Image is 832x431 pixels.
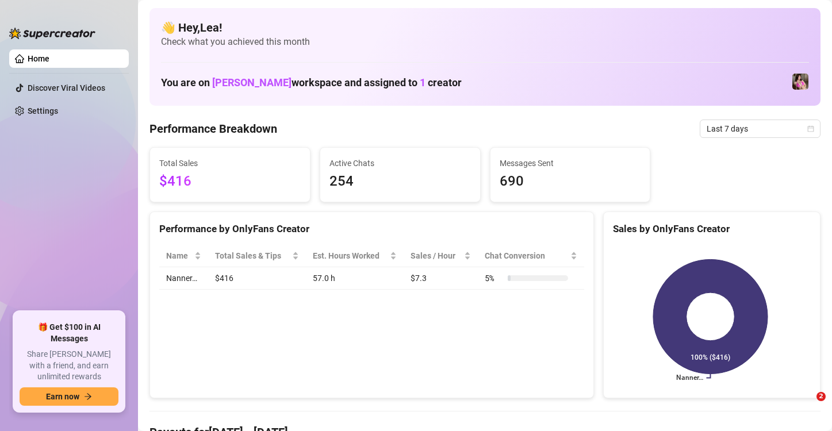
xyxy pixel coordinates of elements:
span: Sales / Hour [411,249,462,262]
h4: Performance Breakdown [149,121,277,137]
span: calendar [807,125,814,132]
span: Share [PERSON_NAME] with a friend, and earn unlimited rewards [20,349,118,383]
td: 57.0 h [306,267,404,290]
img: Nanner [792,74,808,90]
td: $416 [208,267,305,290]
div: Est. Hours Worked [313,249,388,262]
span: Messages Sent [500,157,641,170]
h1: You are on workspace and assigned to creator [161,76,462,89]
iframe: Intercom live chat [793,392,821,420]
span: Earn now [46,392,79,401]
th: Total Sales & Tips [208,245,305,267]
div: Sales by OnlyFans Creator [613,221,811,237]
img: logo-BBDzfeDw.svg [9,28,95,39]
span: Total Sales & Tips [215,249,289,262]
span: arrow-right [84,392,92,401]
text: Nanner… [676,374,703,382]
th: Sales / Hour [404,245,478,267]
a: Discover Viral Videos [28,83,105,93]
span: 254 [329,171,471,193]
span: 1 [420,76,425,88]
div: Performance by OnlyFans Creator [159,221,584,237]
th: Name [159,245,208,267]
th: Chat Conversion [478,245,584,267]
span: Last 7 days [707,120,814,137]
span: Active Chats [329,157,471,170]
td: $7.3 [404,267,478,290]
span: 5 % [485,272,503,284]
td: Nanner… [159,267,208,290]
span: 🎁 Get $100 in AI Messages [20,322,118,344]
span: $416 [159,171,301,193]
span: 690 [500,171,641,193]
span: 2 [816,392,826,401]
a: Settings [28,106,58,116]
span: Check what you achieved this month [161,36,809,48]
span: [PERSON_NAME] [212,76,292,88]
button: Earn nowarrow-right [20,387,118,406]
a: Home [28,54,49,63]
span: Chat Conversion [485,249,568,262]
h4: 👋 Hey, Lea ! [161,20,809,36]
span: Name [166,249,192,262]
span: Total Sales [159,157,301,170]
